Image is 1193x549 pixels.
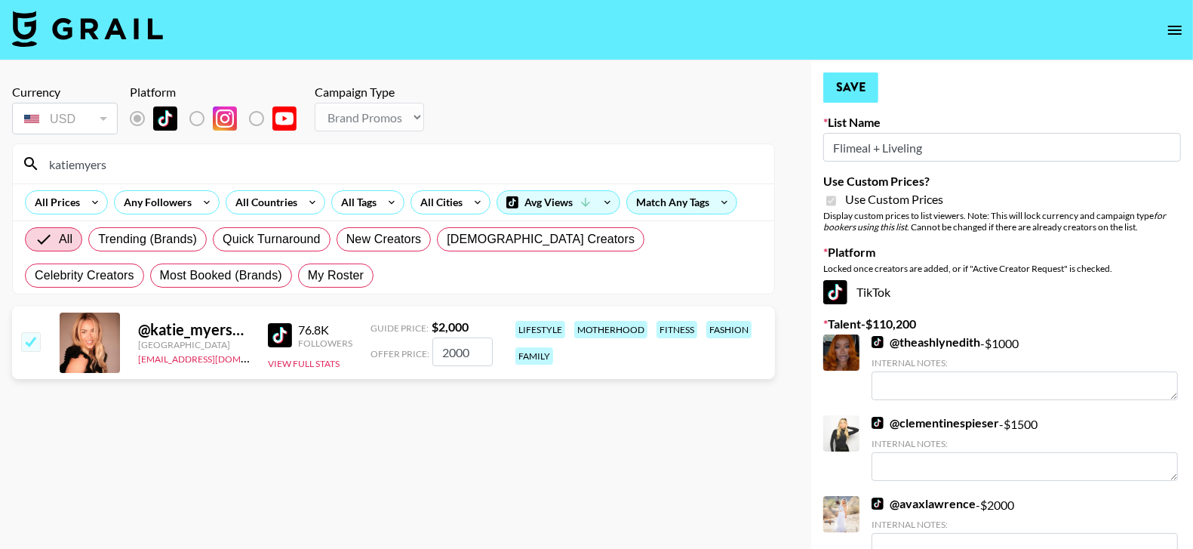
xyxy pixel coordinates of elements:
[845,192,943,207] span: Use Custom Prices
[823,316,1181,332] label: Talent - $ 110,200
[138,339,250,350] div: [GEOGRAPHIC_DATA]
[823,263,1181,274] div: Locked once creators are added, or if "Active Creator Request" is checked.
[872,357,1178,369] div: Internal Notes:
[272,106,297,131] img: YouTube
[411,191,466,214] div: All Cities
[346,230,422,248] span: New Creators
[823,174,1181,189] label: Use Custom Prices?
[40,152,765,176] input: Search by User Name
[872,498,884,510] img: TikTok
[371,348,429,359] span: Offer Price:
[98,230,197,248] span: Trending (Brands)
[26,191,83,214] div: All Prices
[872,417,884,429] img: TikTok
[656,321,697,338] div: fitness
[515,321,565,338] div: lifestyle
[432,338,493,366] input: 2,000
[823,72,878,103] button: Save
[371,322,429,334] span: Guide Price:
[872,415,1178,481] div: - $ 1500
[872,438,1178,449] div: Internal Notes:
[130,85,309,100] div: Platform
[268,323,292,347] img: TikTok
[872,335,980,350] a: @theashlynedith
[574,321,647,338] div: motherhood
[823,115,1181,130] label: List Name
[706,321,752,338] div: fashion
[823,245,1181,260] label: Platform
[1160,15,1190,45] button: open drawer
[223,230,321,248] span: Quick Turnaround
[308,267,364,285] span: My Roster
[872,336,884,348] img: TikTok
[332,191,380,214] div: All Tags
[823,280,1181,304] div: TikTok
[15,106,115,132] div: USD
[298,322,352,338] div: 76.8K
[226,191,300,214] div: All Countries
[115,191,195,214] div: Any Followers
[138,350,290,365] a: [EMAIL_ADDRESS][DOMAIN_NAME]
[872,519,1178,530] div: Internal Notes:
[12,85,118,100] div: Currency
[627,191,736,214] div: Match Any Tags
[823,210,1181,233] div: Display custom prices to list viewers. Note: This will lock currency and campaign type . Cannot b...
[153,106,177,131] img: TikTok
[515,347,553,365] div: family
[315,85,424,100] div: Campaign Type
[35,267,134,285] span: Celebrity Creators
[823,280,847,304] img: TikTok
[213,106,237,131] img: Instagram
[298,338,352,349] div: Followers
[872,335,1178,400] div: - $ 1000
[12,11,163,47] img: Grail Talent
[160,267,282,285] span: Most Booked (Brands)
[823,210,1166,233] em: for bookers using this list
[432,319,469,334] strong: $ 2,000
[268,358,340,369] button: View Full Stats
[447,230,635,248] span: [DEMOGRAPHIC_DATA] Creators
[130,103,309,134] div: List locked to TikTok.
[872,496,976,511] a: @avaxlawrence
[497,191,620,214] div: Avg Views
[872,415,999,430] a: @clementinespieser
[12,100,118,137] div: Currency is locked to USD
[138,320,250,339] div: @ katie_myers12
[59,230,72,248] span: All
